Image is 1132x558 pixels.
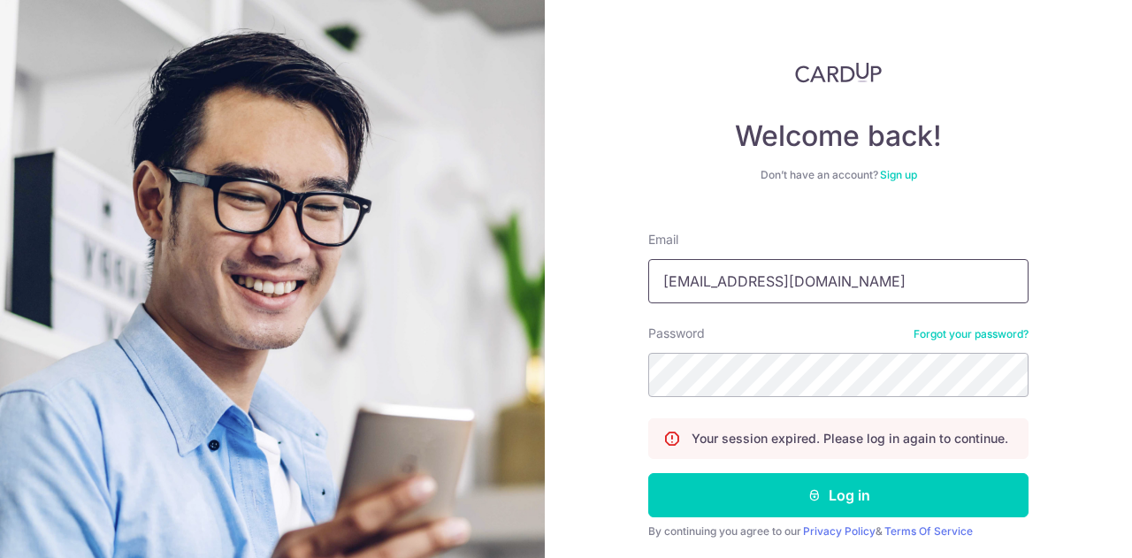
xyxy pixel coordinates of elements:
[795,62,882,83] img: CardUp Logo
[692,430,1008,447] p: Your session expired. Please log in again to continue.
[914,327,1029,341] a: Forgot your password?
[648,231,678,248] label: Email
[648,118,1029,154] h4: Welcome back!
[648,325,705,342] label: Password
[648,473,1029,517] button: Log in
[648,524,1029,539] div: By continuing you agree to our &
[648,259,1029,303] input: Enter your Email
[880,168,917,181] a: Sign up
[884,524,973,538] a: Terms Of Service
[648,168,1029,182] div: Don’t have an account?
[803,524,876,538] a: Privacy Policy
